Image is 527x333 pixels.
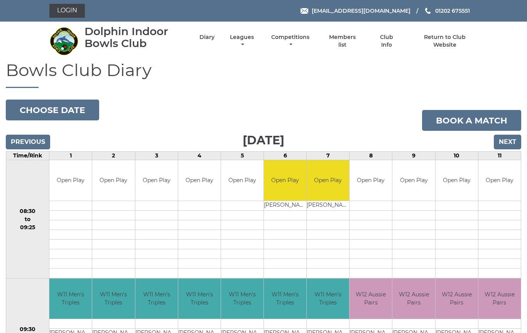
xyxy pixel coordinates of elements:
[84,25,186,49] div: Dolphin Indoor Bowls Club
[221,160,263,201] td: Open Play
[435,7,470,14] span: 01202 675551
[221,152,263,160] td: 5
[264,279,306,319] td: W11 Men's Triples
[325,34,360,49] a: Members list
[178,279,221,319] td: W11 Men's Triples
[422,110,521,131] a: Book a match
[6,152,49,160] td: Time/Rink
[49,27,78,56] img: Dolphin Indoor Bowls Club
[6,100,99,120] button: Choose date
[374,34,399,49] a: Club Info
[392,152,435,160] td: 9
[264,201,306,210] td: [PERSON_NAME]
[307,201,349,210] td: [PERSON_NAME]
[135,160,178,201] td: Open Play
[92,152,135,160] td: 2
[6,160,49,279] td: 08:30 to 09:25
[350,160,392,201] td: Open Play
[269,34,311,49] a: Competitions
[478,152,521,160] td: 11
[135,152,178,160] td: 3
[49,152,92,160] td: 1
[424,7,470,15] a: Phone us 01202 675551
[6,135,50,149] input: Previous
[92,160,135,201] td: Open Play
[301,7,410,15] a: Email [EMAIL_ADDRESS][DOMAIN_NAME]
[199,34,215,41] a: Diary
[135,279,178,319] td: W11 Men's Triples
[412,34,478,49] a: Return to Club Website
[49,279,92,319] td: W11 Men's Triples
[49,4,85,18] a: Login
[392,279,435,319] td: W12 Aussie Pairs
[494,135,521,149] input: Next
[228,34,256,49] a: Leagues
[392,160,435,201] td: Open Play
[436,160,478,201] td: Open Play
[435,152,478,160] td: 10
[425,8,431,14] img: Phone us
[307,279,349,319] td: W11 Men's Triples
[6,61,521,88] h1: Bowls Club Diary
[312,7,410,14] span: [EMAIL_ADDRESS][DOMAIN_NAME]
[350,152,392,160] td: 8
[221,279,263,319] td: W11 Men's Triples
[264,160,306,201] td: Open Play
[350,279,392,319] td: W12 Aussie Pairs
[478,160,521,201] td: Open Play
[49,160,92,201] td: Open Play
[264,152,307,160] td: 6
[478,279,521,319] td: W12 Aussie Pairs
[307,160,349,201] td: Open Play
[178,152,221,160] td: 4
[307,152,350,160] td: 7
[92,279,135,319] td: W11 Men's Triples
[436,279,478,319] td: W12 Aussie Pairs
[178,160,221,201] td: Open Play
[301,8,308,14] img: Email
